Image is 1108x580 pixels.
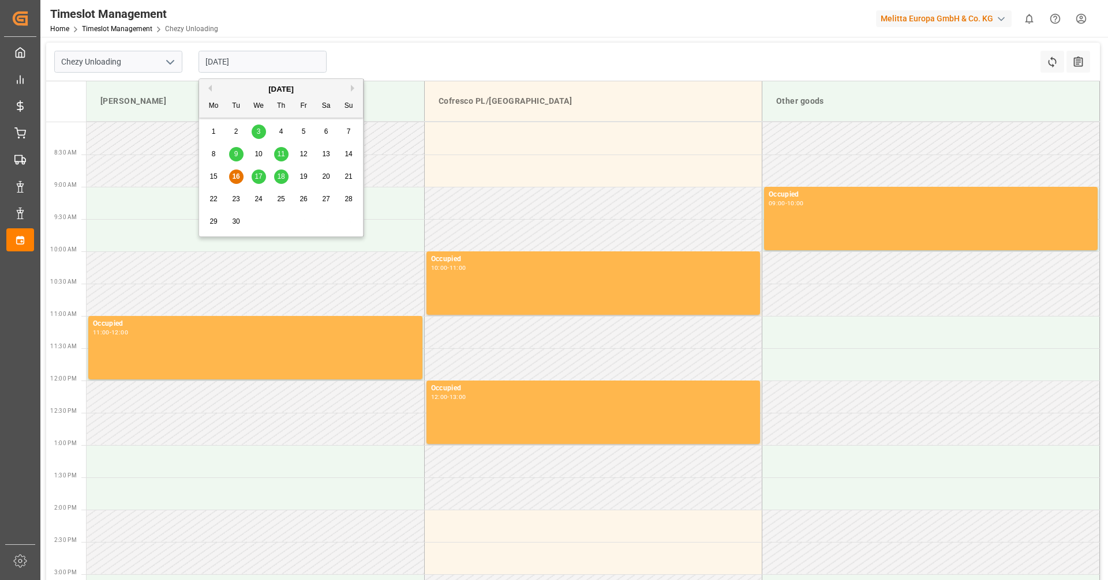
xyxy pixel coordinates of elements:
div: 11:00 [450,265,466,270]
div: Choose Tuesday, September 9th, 2025 [229,147,244,161]
div: Choose Monday, September 8th, 2025 [207,147,221,161]
div: Mo [207,99,221,114]
div: Fr [297,99,311,114]
input: Type to search/select [54,51,182,73]
span: 9:30 AM [54,214,77,220]
span: 12:00 PM [50,375,77,382]
div: Choose Tuesday, September 30th, 2025 [229,214,244,229]
div: We [252,99,266,114]
div: 11:00 [93,330,110,335]
div: 10:00 [431,265,448,270]
div: [DATE] [199,84,363,95]
div: Choose Monday, September 1st, 2025 [207,125,221,139]
div: Occupied [431,383,755,394]
span: 29 [209,217,217,225]
span: 8:30 AM [54,149,77,156]
span: 21 [345,172,352,180]
div: 12:00 [431,394,448,400]
span: 27 [322,195,330,203]
span: 11 [277,150,285,158]
span: 16 [232,172,239,180]
span: 25 [277,195,285,203]
span: 9:00 AM [54,182,77,188]
div: Choose Sunday, September 7th, 2025 [342,125,356,139]
div: Choose Sunday, September 21st, 2025 [342,170,356,184]
div: - [447,394,449,400]
div: Choose Thursday, September 11th, 2025 [274,147,289,161]
div: Occupied [93,318,418,330]
div: 09:00 [769,201,785,206]
div: Choose Thursday, September 4th, 2025 [274,125,289,139]
div: Choose Friday, September 26th, 2025 [297,192,311,206]
div: Choose Thursday, September 25th, 2025 [274,192,289,206]
span: 10:30 AM [50,278,77,285]
div: 12:00 [111,330,128,335]
span: 2:30 PM [54,537,77,543]
span: 19 [300,172,307,180]
span: 14 [345,150,352,158]
button: Help Center [1042,6,1068,32]
span: 11:00 AM [50,311,77,317]
div: Choose Saturday, September 20th, 2025 [319,170,334,184]
span: 12:30 PM [50,408,77,414]
div: Choose Monday, September 29th, 2025 [207,214,221,229]
a: Timeslot Management [82,25,152,33]
div: Choose Thursday, September 18th, 2025 [274,170,289,184]
span: 13 [322,150,330,158]
span: 5 [302,127,306,135]
span: 3:00 PM [54,569,77,575]
span: 1 [212,127,216,135]
span: 4 [279,127,283,135]
span: 17 [254,172,262,180]
span: 9 [234,150,238,158]
div: Choose Wednesday, September 3rd, 2025 [252,125,266,139]
span: 15 [209,172,217,180]
div: Choose Sunday, September 28th, 2025 [342,192,356,206]
div: Melitta Europa GmbH & Co. KG [876,10,1012,27]
div: Occupied [431,254,755,265]
span: 28 [345,195,352,203]
div: Choose Monday, September 22nd, 2025 [207,192,221,206]
div: Timeslot Management [50,5,218,22]
button: open menu [161,53,178,71]
div: Sa [319,99,334,114]
div: Choose Tuesday, September 23rd, 2025 [229,192,244,206]
div: [PERSON_NAME] [96,91,415,112]
div: Choose Sunday, September 14th, 2025 [342,147,356,161]
div: Choose Wednesday, September 10th, 2025 [252,147,266,161]
div: 13:00 [450,394,466,400]
div: Other goods [772,91,1090,112]
span: 24 [254,195,262,203]
div: Choose Wednesday, September 24th, 2025 [252,192,266,206]
div: - [785,201,787,206]
span: 20 [322,172,330,180]
div: Choose Saturday, September 27th, 2025 [319,192,334,206]
span: 6 [324,127,328,135]
div: Choose Saturday, September 13th, 2025 [319,147,334,161]
div: Choose Friday, September 19th, 2025 [297,170,311,184]
div: 10:00 [787,201,804,206]
button: Melitta Europa GmbH & Co. KG [876,7,1016,29]
span: 2:00 PM [54,504,77,511]
span: 1:30 PM [54,472,77,479]
button: show 0 new notifications [1016,6,1042,32]
div: Choose Wednesday, September 17th, 2025 [252,170,266,184]
span: 3 [257,127,261,135]
span: 30 [232,217,239,225]
span: 18 [277,172,285,180]
span: 7 [347,127,351,135]
div: Choose Tuesday, September 16th, 2025 [229,170,244,184]
div: Choose Friday, September 12th, 2025 [297,147,311,161]
span: 8 [212,150,216,158]
div: Choose Tuesday, September 2nd, 2025 [229,125,244,139]
div: Occupied [769,189,1093,201]
div: - [110,330,111,335]
span: 10 [254,150,262,158]
button: Previous Month [205,85,212,92]
span: 10:00 AM [50,246,77,253]
span: 22 [209,195,217,203]
div: Cofresco PL/[GEOGRAPHIC_DATA] [434,91,753,112]
span: 1:00 PM [54,440,77,446]
span: 12 [300,150,307,158]
div: Su [342,99,356,114]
